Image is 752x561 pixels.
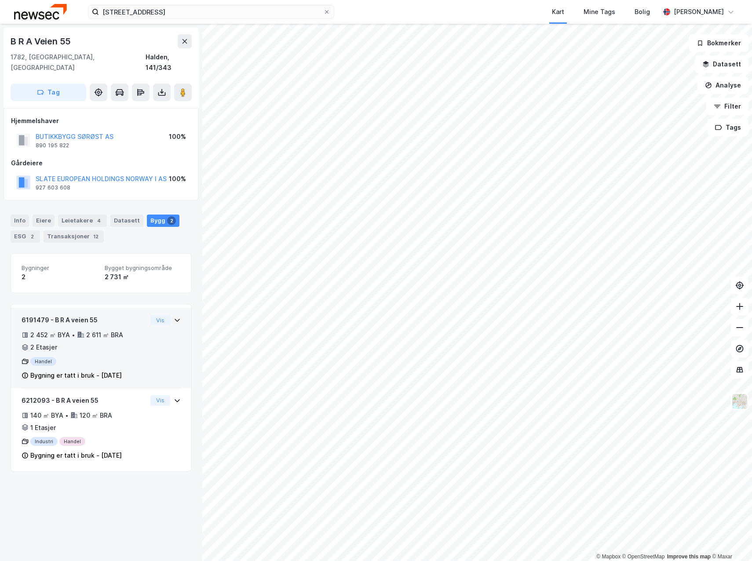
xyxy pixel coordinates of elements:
[552,7,564,17] div: Kart
[150,315,170,325] button: Vis
[95,216,103,225] div: 4
[11,215,29,227] div: Info
[105,272,181,282] div: 2 731 ㎡
[584,7,615,17] div: Mine Tags
[11,230,40,243] div: ESG
[146,52,192,73] div: Halden, 141/343
[80,410,112,421] div: 120 ㎡ BRA
[708,119,748,136] button: Tags
[105,264,181,272] span: Bygget bygningsområde
[36,142,69,149] div: 890 195 822
[14,4,67,19] img: newsec-logo.f6e21ccffca1b3a03d2d.png
[695,55,748,73] button: Datasett
[30,410,63,421] div: 140 ㎡ BYA
[635,7,650,17] div: Bolig
[674,7,724,17] div: [PERSON_NAME]
[622,554,665,560] a: OpenStreetMap
[11,52,146,73] div: 1782, [GEOGRAPHIC_DATA], [GEOGRAPHIC_DATA]
[11,84,86,101] button: Tag
[91,232,100,241] div: 12
[150,395,170,406] button: Vis
[99,5,323,18] input: Søk på adresse, matrikkel, gårdeiere, leietakere eller personer
[11,116,191,126] div: Hjemmelshaver
[596,554,621,560] a: Mapbox
[22,264,98,272] span: Bygninger
[169,174,186,184] div: 100%
[86,330,123,340] div: 2 611 ㎡ BRA
[731,393,748,410] img: Z
[44,230,104,243] div: Transaksjoner
[30,450,122,461] div: Bygning er tatt i bruk - [DATE]
[65,412,69,419] div: •
[147,215,179,227] div: Bygg
[36,184,70,191] div: 927 603 608
[28,232,37,241] div: 2
[110,215,143,227] div: Datasett
[22,395,147,406] div: 6212093 - B R A veien 55
[22,315,147,325] div: 6191479 - B R A veien 55
[30,370,122,381] div: Bygning er tatt i bruk - [DATE]
[11,158,191,168] div: Gårdeiere
[30,423,56,433] div: 1 Etasjer
[30,330,70,340] div: 2 452 ㎡ BYA
[58,215,107,227] div: Leietakere
[33,215,55,227] div: Eiere
[167,216,176,225] div: 2
[708,519,752,561] div: Kontrollprogram for chat
[22,272,98,282] div: 2
[30,342,57,353] div: 2 Etasjer
[708,519,752,561] iframe: Chat Widget
[697,76,748,94] button: Analyse
[667,554,711,560] a: Improve this map
[689,34,748,52] button: Bokmerker
[11,34,73,48] div: B R A Veien 55
[72,331,75,339] div: •
[169,131,186,142] div: 100%
[706,98,748,115] button: Filter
